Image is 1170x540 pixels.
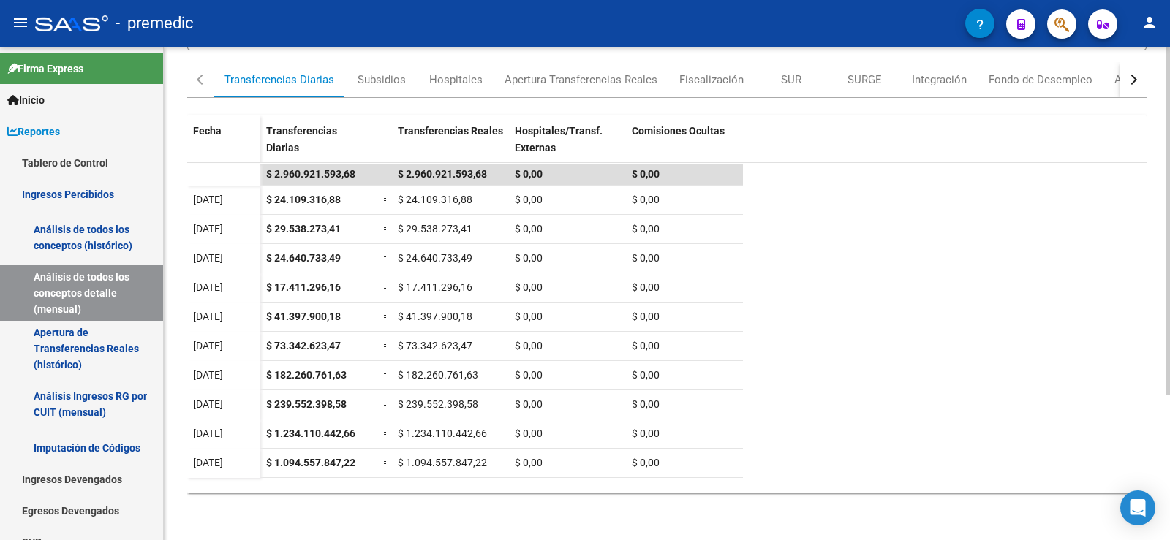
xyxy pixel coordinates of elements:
span: $ 2.960.921.593,68 [398,168,487,180]
span: = [383,252,389,264]
span: $ 24.640.733,49 [398,252,472,264]
span: Transferencias Reales [398,125,503,137]
span: [DATE] [193,427,223,439]
span: $ 29.538.273,41 [398,223,472,235]
datatable-header-cell: Fecha [187,115,260,177]
span: $ 0,00 [515,340,543,351]
span: $ 1.094.557.847,22 [398,457,487,468]
span: $ 0,00 [515,311,543,322]
div: Subsidios [358,72,406,88]
datatable-header-cell: Comisiones Ocultas [626,115,743,177]
span: Hospitales/Transf. Externas [515,125,603,153]
span: [DATE] [193,223,223,235]
span: = [383,281,389,293]
span: $ 0,00 [632,340,660,351]
span: $ 0,00 [515,281,543,293]
span: = [383,457,389,468]
div: Fiscalización [679,72,744,88]
span: $ 41.397.900,18 [266,311,341,322]
span: $ 0,00 [632,281,660,293]
span: = [383,427,389,439]
span: = [383,223,389,235]
span: $ 0,00 [515,168,543,180]
span: Comisiones Ocultas [632,125,725,137]
span: $ 0,00 [632,427,660,439]
span: $ 17.411.296,16 [398,281,472,293]
span: $ 182.260.761,63 [398,369,478,381]
datatable-header-cell: Transferencias Diarias [260,115,377,177]
span: $ 0,00 [632,398,660,410]
span: [DATE] [193,369,223,381]
span: $ 0,00 [632,223,660,235]
span: = [383,194,389,205]
span: [DATE] [193,311,223,322]
span: [DATE] [193,398,223,410]
datatable-header-cell: Hospitales/Transf. Externas [509,115,626,177]
span: $ 1.094.557.847,22 [266,457,355,468]
span: $ 0,00 [515,252,543,264]
span: $ 239.552.398,58 [398,398,478,410]
span: Fecha [193,125,222,137]
span: $ 1.234.110.442,66 [398,427,487,439]
span: Transferencias Diarias [266,125,337,153]
span: $ 0,00 [515,194,543,205]
span: = [383,311,389,322]
span: Reportes [7,123,60,140]
span: $ 73.342.623,47 [266,340,341,351]
span: $ 182.260.761,63 [266,369,347,381]
span: $ 29.538.273,41 [266,223,341,235]
div: Fondo de Desempleo [989,72,1092,88]
span: = [383,340,389,351]
div: Transferencias Diarias [224,72,334,88]
span: $ 0,00 [515,457,543,468]
span: [DATE] [193,340,223,351]
span: $ 0,00 [632,252,660,264]
span: $ 0,00 [632,457,660,468]
span: $ 0,00 [515,427,543,439]
mat-icon: person [1141,14,1158,31]
span: [DATE] [193,194,223,205]
span: $ 0,00 [632,369,660,381]
span: $ 0,00 [632,194,660,205]
datatable-header-cell: Transferencias Reales [392,115,509,177]
span: - premedic [116,7,194,39]
div: SURGE [848,72,882,88]
span: $ 0,00 [632,168,660,180]
div: Integración [912,72,967,88]
span: = [383,398,389,410]
span: $ 2.960.921.593,68 [266,168,355,180]
div: SUR [781,72,801,88]
span: $ 1.234.110.442,66 [266,427,355,439]
span: [DATE] [193,281,223,293]
span: $ 0,00 [515,398,543,410]
div: Hospitales [429,72,483,88]
span: [DATE] [193,457,223,468]
span: Firma Express [7,61,83,77]
span: Inicio [7,92,45,108]
span: $ 73.342.623,47 [398,340,472,351]
span: $ 17.411.296,16 [266,281,341,293]
span: $ 24.640.733,49 [266,252,341,264]
span: $ 239.552.398,58 [266,398,347,410]
span: $ 24.109.316,88 [398,194,472,205]
div: Apertura Transferencias Reales [505,72,657,88]
div: Open Intercom Messenger [1120,490,1155,525]
mat-icon: menu [12,14,29,31]
span: $ 0,00 [515,223,543,235]
span: [DATE] [193,252,223,264]
span: $ 41.397.900,18 [398,311,472,322]
span: $ 0,00 [632,311,660,322]
span: = [383,369,389,381]
span: $ 0,00 [515,369,543,381]
span: $ 24.109.316,88 [266,194,341,205]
